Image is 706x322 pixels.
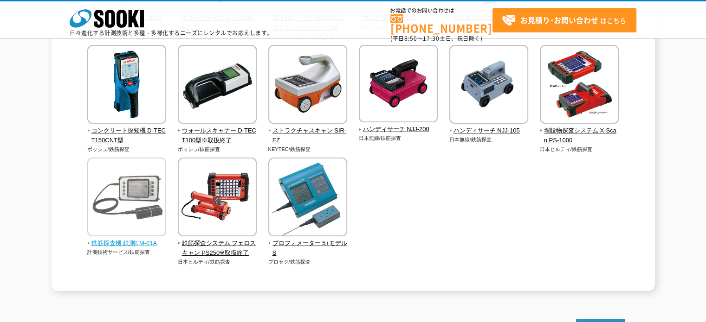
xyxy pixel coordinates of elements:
span: ハンディサーチ NJJ-200 [359,125,438,134]
img: 鉄筋探査システム フェロスキャン PS250※取扱終了 [178,158,257,239]
span: 鉄筋探査機 鉄測EM-01A [87,239,167,248]
p: ボッシュ/鉄筋探査 [87,145,167,153]
p: 日本無線/鉄筋探査 [359,134,438,142]
img: コンクリート探知機 D-TECT150CNT型 [87,45,166,126]
a: ハンディサーチ NJJ-200 [359,116,438,135]
a: 鉄筋探査システム フェロスキャン PS250※取扱終了 [178,230,257,258]
p: 日本ヒルティ/鉄筋探査 [178,258,257,266]
a: ストラクチャスキャン SIR-EZ [268,117,348,145]
p: 日々進化する計測技術と多種・多様化するニーズにレンタルでお応えします。 [70,30,273,36]
span: お電話でのお問い合わせは [390,8,492,13]
a: [PHONE_NUMBER] [390,14,492,33]
img: ハンディサーチ NJJ-105 [449,45,528,126]
a: 鉄筋探査機 鉄測EM-01A [87,230,167,248]
strong: お見積り･お問い合わせ [520,14,598,25]
span: 17:30 [423,34,440,43]
p: 日本無線/鉄筋探査 [449,136,529,144]
a: ハンディサーチ NJJ-105 [449,117,529,136]
span: ウォールスキャナー D-TECT100型※取扱終了 [178,126,257,145]
span: プロフォメーター 5+モデルS [268,239,348,258]
span: 埋設物探査システム X-Scan PS-1000 [540,126,619,145]
img: ウォールスキャナー D-TECT100型※取扱終了 [178,45,257,126]
span: (平日 ～ 土日、祝日除く) [390,34,482,43]
a: お見積り･お問い合わせはこちら [492,8,636,32]
span: 8:50 [404,34,417,43]
span: コンクリート探知機 D-TECT150CNT型 [87,126,167,145]
span: ストラクチャスキャン SIR-EZ [268,126,348,145]
p: KEYTEC/鉄筋探査 [268,145,348,153]
a: ウォールスキャナー D-TECT100型※取扱終了 [178,117,257,145]
a: プロフォメーター 5+モデルS [268,230,348,258]
img: ハンディサーチ NJJ-200 [359,45,438,125]
img: 鉄筋探査機 鉄測EM-01A [87,158,166,239]
p: プロセク/鉄筋探査 [268,258,348,266]
span: 鉄筋探査システム フェロスキャン PS250※取扱終了 [178,239,257,258]
p: ボッシュ/鉄筋探査 [178,145,257,153]
span: ハンディサーチ NJJ-105 [449,126,529,136]
p: 計測技術サービス/鉄筋探査 [87,248,167,256]
img: プロフォメーター 5+モデルS [268,158,347,239]
a: 埋設物探査システム X-Scan PS-1000 [540,117,619,145]
img: 埋設物探査システム X-Scan PS-1000 [540,45,619,126]
img: ストラクチャスキャン SIR-EZ [268,45,347,126]
span: はこちら [502,13,626,27]
a: コンクリート探知機 D-TECT150CNT型 [87,117,167,145]
p: 日本ヒルティ/鉄筋探査 [540,145,619,153]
